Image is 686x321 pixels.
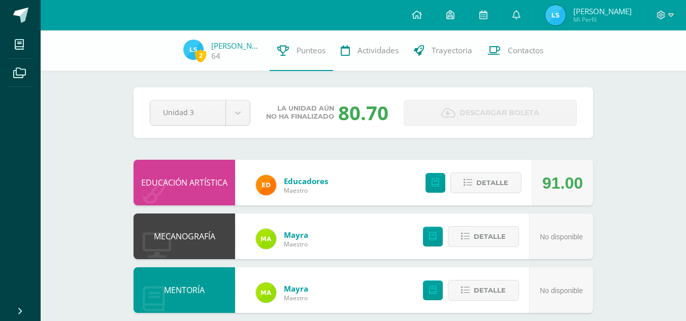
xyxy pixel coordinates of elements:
[134,267,235,313] div: MENTORÍA
[195,49,206,62] span: 2
[474,227,506,246] span: Detalle
[573,6,632,16] span: [PERSON_NAME]
[284,230,308,240] a: Mayra
[256,282,276,303] img: 75b6448d1a55a94fef22c1dfd553517b.png
[540,287,583,295] span: No disponible
[134,160,235,205] div: EDUCACIÓN ARTÍSTICA
[284,240,308,248] span: Maestro
[406,30,480,71] a: Trayectoria
[183,40,204,60] img: 32fd807e79ce01b321cba1ed0ea5aa82.png
[474,281,506,300] span: Detalle
[163,100,213,124] span: Unidad 3
[508,45,543,56] span: Contactos
[211,51,220,61] a: 64
[460,100,539,125] span: Descargar boleta
[284,176,328,186] a: Educadores
[333,30,406,71] a: Actividades
[270,30,333,71] a: Punteos
[540,233,583,241] span: No disponible
[448,226,519,247] button: Detalle
[432,45,472,56] span: Trayectoria
[284,294,308,302] span: Maestro
[284,283,308,294] a: Mayra
[542,160,583,206] div: 91.00
[448,280,519,301] button: Detalle
[284,186,328,195] span: Maestro
[266,104,334,121] span: La unidad aún no ha finalizado
[545,5,566,25] img: 32fd807e79ce01b321cba1ed0ea5aa82.png
[150,100,250,125] a: Unidad 3
[256,175,276,195] img: ed927125212876238b0630303cb5fd71.png
[480,30,551,71] a: Contactos
[476,173,508,192] span: Detalle
[338,99,388,126] div: 80.70
[297,45,325,56] span: Punteos
[211,41,262,51] a: [PERSON_NAME]
[134,213,235,259] div: MECANOGRAFÍA
[573,15,632,24] span: Mi Perfil
[450,172,521,193] button: Detalle
[357,45,399,56] span: Actividades
[256,229,276,249] img: 75b6448d1a55a94fef22c1dfd553517b.png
